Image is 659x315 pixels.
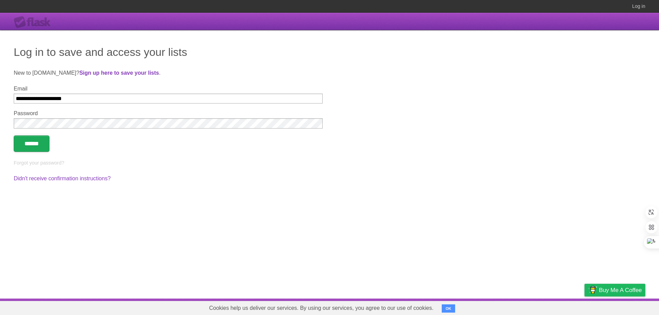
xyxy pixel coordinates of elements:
[602,300,645,313] a: Suggest a feature
[14,175,111,181] a: Didn't receive confirmation instructions?
[202,301,440,315] span: Cookies help us deliver our services. By using our services, you agree to our use of cookies.
[599,284,642,296] span: Buy me a coffee
[14,160,64,166] a: Forgot your password?
[552,300,567,313] a: Terms
[585,284,645,296] a: Buy me a coffee
[14,16,55,28] div: Flask
[14,86,323,92] label: Email
[588,284,597,296] img: Buy me a coffee
[516,300,544,313] a: Developers
[14,110,323,117] label: Password
[14,44,645,60] h1: Log in to save and access your lists
[79,70,159,76] a: Sign up here to save your lists
[442,304,455,313] button: OK
[493,300,508,313] a: About
[576,300,593,313] a: Privacy
[14,69,645,77] p: New to [DOMAIN_NAME]? .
